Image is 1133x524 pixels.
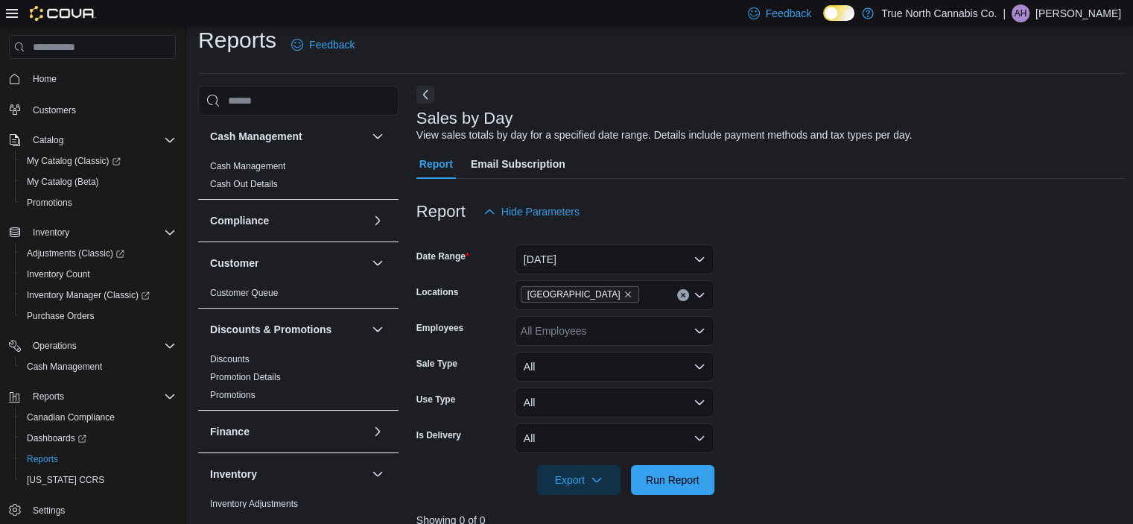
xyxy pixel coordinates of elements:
[27,474,104,486] span: [US_STATE] CCRS
[15,243,182,264] a: Adjustments (Classic)
[21,194,176,212] span: Promotions
[309,37,355,52] span: Feedback
[33,391,64,403] span: Reports
[21,286,156,304] a: Inventory Manager (Classic)
[21,307,176,325] span: Purchase Orders
[210,161,285,171] a: Cash Management
[210,498,298,510] span: Inventory Adjustments
[515,352,714,382] button: All
[21,450,64,468] a: Reports
[21,429,176,447] span: Dashboards
[30,6,96,21] img: Cova
[3,130,182,151] button: Catalog
[210,256,258,271] h3: Customer
[198,157,399,199] div: Cash Management
[210,288,278,298] a: Customer Queue
[521,286,639,303] span: Ottawa
[198,350,399,410] div: Discounts & Promotions
[27,131,69,149] button: Catalog
[27,310,95,322] span: Purchase Orders
[21,358,108,376] a: Cash Management
[416,110,513,127] h3: Sales by Day
[27,388,70,405] button: Reports
[15,285,182,306] a: Inventory Manager (Classic)
[27,69,176,88] span: Home
[21,408,176,426] span: Canadian Compliance
[27,70,63,88] a: Home
[210,467,257,482] h3: Inventory
[369,465,387,483] button: Inventory
[27,197,72,209] span: Promotions
[416,203,466,221] h3: Report
[15,428,182,449] a: Dashboards
[210,179,278,189] a: Cash Out Details
[21,244,176,262] span: Adjustments (Classic)
[210,424,366,439] button: Finance
[15,264,182,285] button: Inventory Count
[21,286,176,304] span: Inventory Manager (Classic)
[3,499,182,521] button: Settings
[646,473,699,487] span: Run Report
[21,408,121,426] a: Canadian Compliance
[33,505,65,517] span: Settings
[27,131,176,149] span: Catalog
[210,353,250,365] span: Discounts
[21,244,130,262] a: Adjustments (Classic)
[210,467,366,482] button: Inventory
[1035,4,1121,22] p: [PERSON_NAME]
[21,152,176,170] span: My Catalog (Classic)
[15,192,182,213] button: Promotions
[631,465,714,495] button: Run Report
[210,213,366,228] button: Compliance
[3,386,182,407] button: Reports
[27,176,99,188] span: My Catalog (Beta)
[471,149,565,179] span: Email Subscription
[15,407,182,428] button: Canadian Compliance
[1003,4,1006,22] p: |
[3,98,182,120] button: Customers
[416,286,459,298] label: Locations
[27,501,176,520] span: Settings
[210,354,250,364] a: Discounts
[27,432,86,444] span: Dashboards
[210,389,256,401] span: Promotions
[21,173,176,191] span: My Catalog (Beta)
[27,361,102,373] span: Cash Management
[27,453,58,465] span: Reports
[210,160,285,172] span: Cash Management
[416,86,434,104] button: Next
[416,358,457,370] label: Sale Type
[210,129,366,144] button: Cash Management
[27,247,124,259] span: Adjustments (Classic)
[369,212,387,230] button: Compliance
[501,204,580,219] span: Hide Parameters
[33,134,63,146] span: Catalog
[27,502,71,520] a: Settings
[694,325,705,337] button: Open list of options
[881,4,997,22] p: True North Cannabis Co.
[369,423,387,441] button: Finance
[15,449,182,470] button: Reports
[27,337,176,355] span: Operations
[416,250,469,262] label: Date Range
[21,265,176,283] span: Inventory Count
[210,390,256,400] a: Promotions
[210,129,302,144] h3: Cash Management
[416,394,455,405] label: Use Type
[33,227,69,239] span: Inventory
[33,73,57,85] span: Home
[21,265,96,283] a: Inventory Count
[27,155,121,167] span: My Catalog (Classic)
[15,306,182,326] button: Purchase Orders
[15,356,182,377] button: Cash Management
[285,30,361,60] a: Feedback
[766,6,811,21] span: Feedback
[210,371,281,383] span: Promotion Details
[3,335,182,356] button: Operations
[416,127,913,143] div: View sales totals by day for a specified date range. Details include payment methods and tax type...
[210,322,331,337] h3: Discounts & Promotions
[823,21,824,22] span: Dark Mode
[21,429,92,447] a: Dashboards
[416,429,461,441] label: Is Delivery
[21,307,101,325] a: Purchase Orders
